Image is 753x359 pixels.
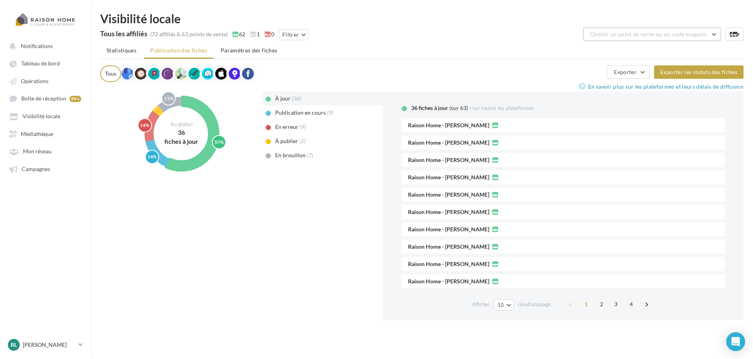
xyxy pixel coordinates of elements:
[21,78,48,84] span: Opérations
[6,337,84,352] a: RL [PERSON_NAME]
[408,261,489,267] span: Raison Home - [PERSON_NAME]
[472,105,534,111] span: sur toutes les plateformes
[609,298,622,311] span: 3
[607,65,650,79] button: Exporter
[307,151,320,159] div: (7)
[140,122,149,128] text: 14%
[498,302,504,308] span: 10
[408,279,489,284] span: Raison Home - [PERSON_NAME]
[158,128,205,137] div: 36
[472,301,490,308] span: Afficher
[5,74,86,88] a: Opérations
[292,95,305,102] div: (36)
[69,96,81,102] div: 99+
[590,31,706,37] span: Choisir un point de vente ou un code magasin
[150,30,228,38] div: (72 affiliés & 63 points de vente)
[158,137,205,146] div: fiches à jour
[22,113,60,120] span: Visibilité locale
[449,104,471,111] span: (sur 63) -
[275,152,306,158] span: En brouillon
[21,60,60,67] span: Tableau de bord
[147,154,157,160] text: 14%
[5,39,83,53] button: Notifications
[5,126,86,141] a: Médiathèque
[100,65,121,82] div: Tous
[106,47,136,54] span: Statistiques
[299,137,312,145] div: (2)
[214,139,224,145] text: 57%
[654,65,744,79] button: Exporter les statuts des fiches
[100,30,147,37] div: Tous les affiliés
[11,341,17,349] span: RL
[100,13,744,24] div: Visibilité locale
[300,123,313,131] div: (9)
[250,30,260,38] span: 1
[158,121,205,128] div: Au global
[595,298,608,311] span: 2
[164,95,173,101] text: 11%
[21,95,66,102] span: Boîte de réception
[580,298,593,311] span: 1
[408,175,489,180] span: Raison Home - [PERSON_NAME]
[275,123,298,130] span: En erreur
[579,82,744,91] a: En savoir plus sur les plateformes et leurs délais de diffusion
[518,301,551,308] span: résultats/page
[411,104,448,111] span: 36 fiches à jour
[264,30,274,38] span: 0
[408,140,489,145] span: Raison Home - [PERSON_NAME]
[408,157,489,163] span: Raison Home - [PERSON_NAME]
[21,130,53,137] span: Médiathèque
[5,109,86,123] a: Visibilité locale
[408,209,489,215] span: Raison Home - [PERSON_NAME]
[625,298,637,311] span: 4
[408,227,489,232] span: Raison Home - [PERSON_NAME]
[275,109,326,116] span: Publication en cours
[408,123,489,128] span: Raison Home - [PERSON_NAME]
[408,244,489,249] span: Raison Home - [PERSON_NAME]
[5,144,86,158] a: Mon réseau
[408,192,489,197] span: Raison Home - [PERSON_NAME]
[275,95,291,102] span: À jour
[275,138,298,144] span: À publier
[221,47,277,54] span: Paramètres des fiches
[327,109,340,117] div: (9)
[5,162,86,176] a: Campagnes
[5,91,86,106] a: Boîte de réception 99+
[726,332,745,351] div: Open Intercom Messenger
[279,29,309,40] button: Filtrer
[23,148,52,155] span: Mon réseau
[583,28,721,41] button: Choisir un point de vente ou un code magasin
[494,299,514,311] button: 10
[614,69,637,75] span: Exporter
[232,30,245,38] span: 62
[22,166,50,172] span: Campagnes
[23,341,75,349] p: [PERSON_NAME]
[21,43,53,49] span: Notifications
[5,56,86,70] a: Tableau de bord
